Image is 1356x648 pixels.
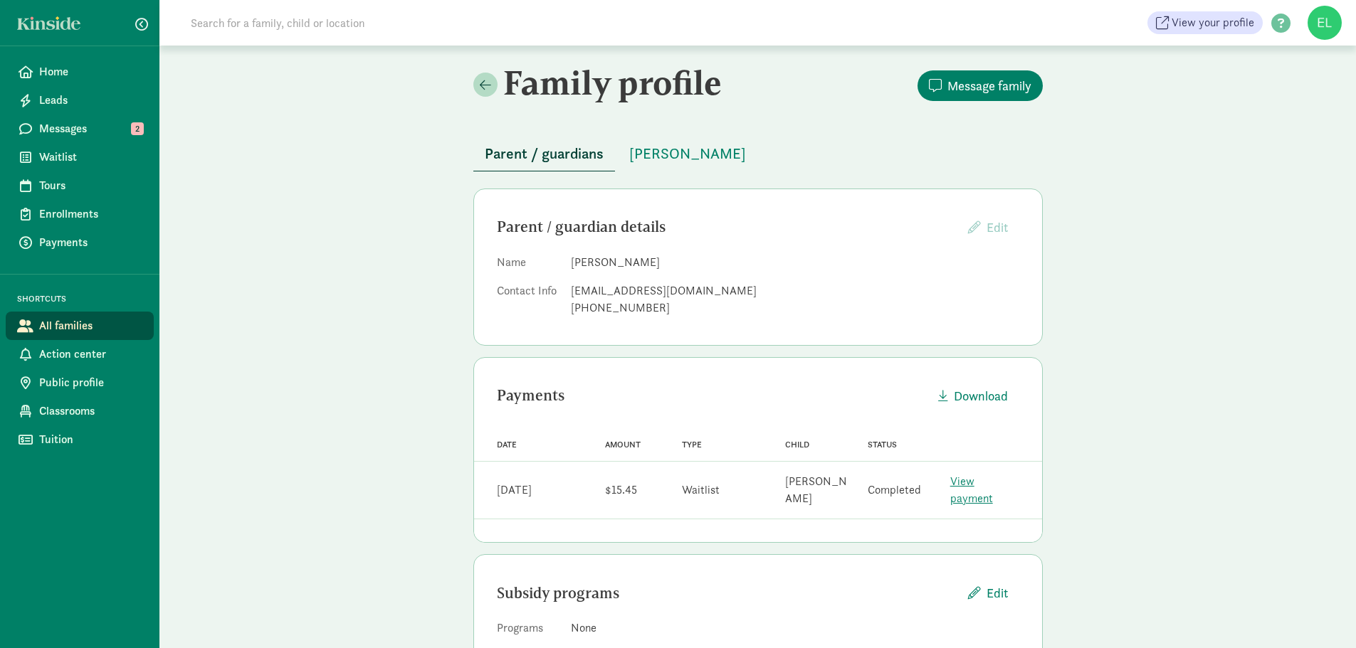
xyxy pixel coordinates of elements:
div: Parent / guardian details [497,216,957,238]
a: Classrooms [6,397,154,425]
div: Completed [868,482,921,499]
a: Waitlist [6,143,154,171]
div: Subsidy programs [497,582,957,605]
span: View your profile [1172,14,1254,31]
div: [DATE] [497,482,532,499]
a: Messages 2 [6,115,154,143]
div: [PHONE_NUMBER] [571,299,1019,317]
span: Tours [39,177,142,194]
div: $15.45 [605,482,637,499]
span: Action center [39,346,142,363]
div: Waitlist [682,482,720,499]
div: Payments [497,384,927,407]
span: Message family [947,76,1031,95]
a: Enrollments [6,200,154,228]
span: Child [785,440,809,450]
dt: Name [497,254,559,277]
input: Search for a family, child or location [182,9,582,37]
button: Edit [957,212,1019,243]
a: All families [6,312,154,340]
div: [PERSON_NAME] [785,473,851,507]
button: Edit [957,578,1019,608]
span: [PERSON_NAME] [629,142,746,165]
span: Messages [39,120,142,137]
a: Home [6,58,154,86]
span: All families [39,317,142,334]
a: View your profile [1147,11,1263,34]
span: Edit [987,219,1008,235]
a: Leads [6,86,154,115]
span: Download [954,386,1008,405]
span: Type [682,440,702,450]
a: Tuition [6,425,154,454]
a: [PERSON_NAME] [618,146,757,162]
iframe: Chat Widget [1285,580,1356,648]
dt: Programs [497,620,559,642]
div: [EMAIL_ADDRESS][DOMAIN_NAME] [571,282,1019,299]
span: Home [39,63,142,80]
a: View payment [950,474,993,506]
span: Status [868,440,897,450]
h2: Family profile [473,63,755,102]
dd: [PERSON_NAME] [571,254,1019,271]
span: Edit [987,583,1008,602]
span: Tuition [39,431,142,448]
button: Message family [918,70,1043,101]
button: Parent / guardians [473,137,615,171]
span: Date [497,440,517,450]
span: Leads [39,92,142,109]
div: None [571,620,1019,637]
span: Classrooms [39,403,142,420]
a: Payments [6,228,154,257]
a: Tours [6,171,154,200]
span: Enrollments [39,206,142,223]
span: 2 [131,122,144,135]
span: Payments [39,234,142,251]
a: Action center [6,340,154,368]
a: Public profile [6,368,154,397]
dt: Contact Info [497,282,559,322]
button: [PERSON_NAME] [618,137,757,171]
span: Waitlist [39,149,142,166]
a: Parent / guardians [473,146,615,162]
span: Parent / guardians [485,142,604,165]
span: Public profile [39,374,142,391]
span: Amount [605,440,641,450]
button: Download [927,381,1019,411]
